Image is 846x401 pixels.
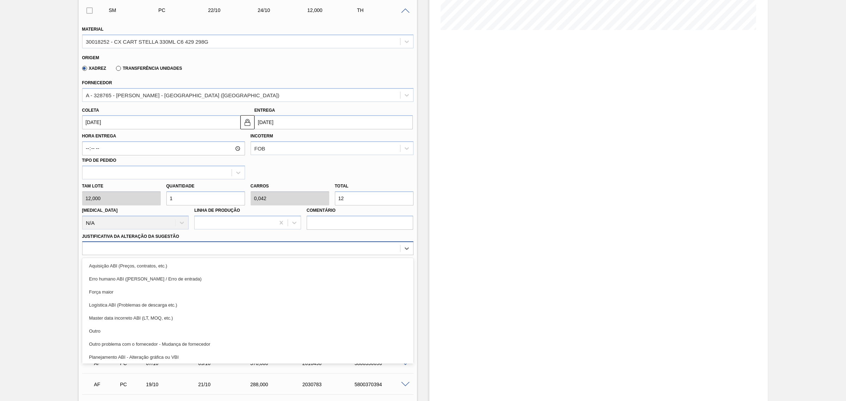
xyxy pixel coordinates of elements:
div: 22/10/2025 [206,7,263,13]
label: Material [82,27,104,32]
div: Erro humano ABI ([PERSON_NAME] / Erro de entrada) [82,272,413,285]
img: locked [243,118,252,127]
div: Master data incorreto ABI (LT, MOQ, etc.) [82,311,413,325]
label: Justificativa da Alteração da Sugestão [82,234,179,239]
input: dd/mm/yyyy [82,115,240,129]
div: 12,000 [306,7,362,13]
div: 288,000 [249,382,308,387]
label: Linha de Produção [194,208,240,213]
div: Pedido de Compra [157,7,213,13]
div: Aquisição ABI (Preços, contratos, etc.) [82,259,413,272]
div: Planejamento ABI - Alteração gráfica ou VBI [82,351,413,364]
label: Carros [251,184,269,189]
div: Logística ABI (Problemas de descarga etc.) [82,298,413,311]
label: Incoterm [251,134,273,138]
div: 24/10/2025 [256,7,312,13]
input: dd/mm/yyyy [255,115,413,129]
label: Observações [82,257,413,267]
label: Xadrez [82,66,106,71]
label: Quantidade [166,184,195,189]
label: Comentário [307,205,413,216]
label: [MEDICAL_DATA] [82,208,118,213]
label: Total [335,184,349,189]
div: Força maior [82,285,413,298]
div: Aguardando Faturamento [92,377,120,392]
div: 21/10/2025 [196,382,256,387]
label: Origem [82,55,99,60]
button: locked [240,115,255,129]
div: 2030783 [301,382,360,387]
div: Outro problema com o fornecedor - Mudança de fornecedor [82,338,413,351]
label: Coleta [82,108,99,113]
label: Entrega [255,108,275,113]
div: Sugestão Manual [107,7,164,13]
label: Tam lote [82,181,161,191]
div: A - 328765 - [PERSON_NAME] - [GEOGRAPHIC_DATA] ([GEOGRAPHIC_DATA]) [86,92,280,98]
div: FOB [255,146,265,152]
div: Pedido de Compra [118,382,146,387]
div: Outro [82,325,413,338]
label: Fornecedor [82,80,112,85]
p: AF [94,382,118,387]
label: Transferência Unidades [116,66,182,71]
div: 19/10/2025 [144,382,203,387]
div: 30018252 - CX CART STELLA 330ML C6 429 298G [86,38,208,44]
div: 5800370394 [353,382,412,387]
label: Hora Entrega [82,131,245,141]
label: Tipo de pedido [82,158,116,163]
div: TH [355,7,412,13]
